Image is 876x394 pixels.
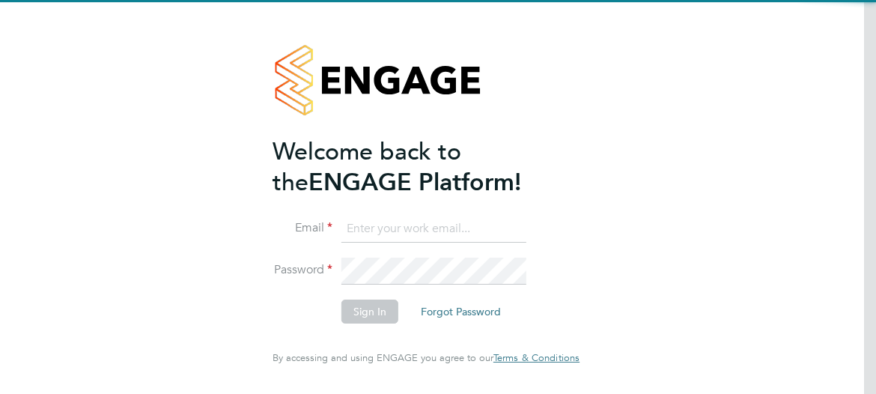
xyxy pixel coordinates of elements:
[493,352,580,364] a: Terms & Conditions
[273,136,565,198] h2: ENGAGE Platform!
[273,137,461,197] span: Welcome back to the
[273,351,580,364] span: By accessing and using ENGAGE you agree to our
[273,220,332,236] label: Email
[341,300,398,324] button: Sign In
[341,216,526,243] input: Enter your work email...
[273,262,332,278] label: Password
[409,300,513,324] button: Forgot Password
[493,351,580,364] span: Terms & Conditions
